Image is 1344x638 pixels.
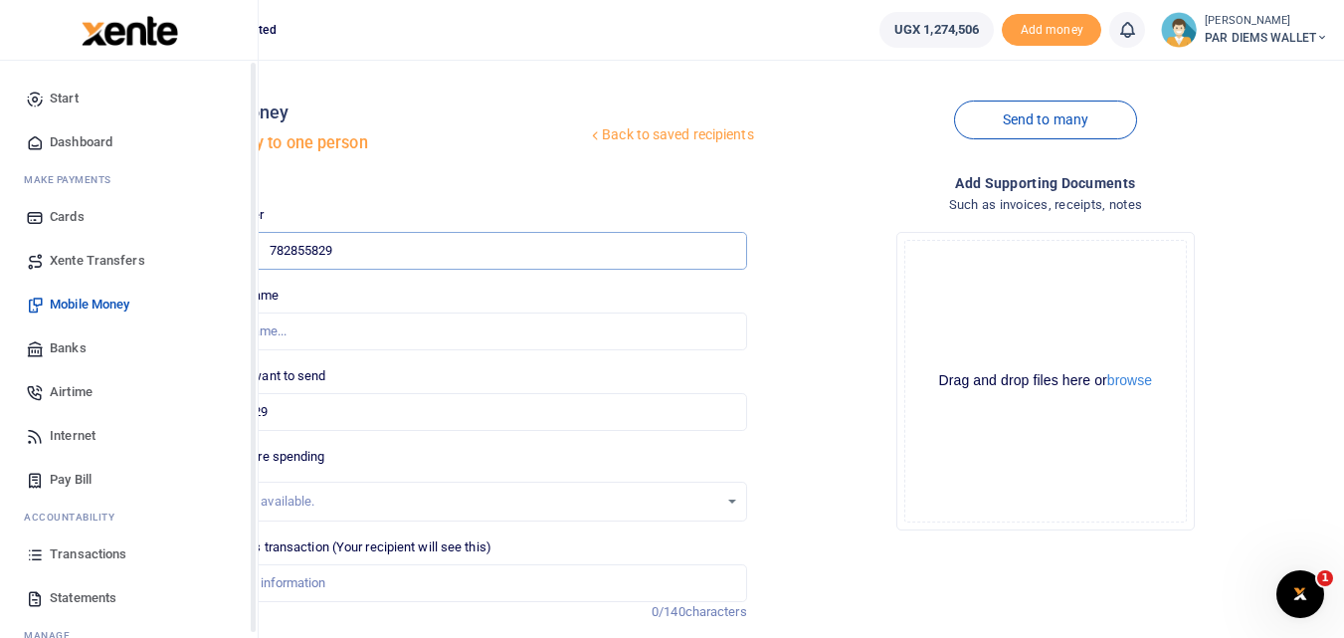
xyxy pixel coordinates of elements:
[50,132,112,152] span: Dashboard
[50,295,129,315] span: Mobile Money
[16,195,242,239] a: Cards
[181,313,746,350] input: Loading name...
[1205,29,1328,47] span: PAR DIEMS WALLET
[954,101,1137,139] a: Send to many
[16,326,242,370] a: Banks
[16,77,242,120] a: Start
[181,393,746,431] input: UGX
[196,492,717,512] div: No options available.
[685,604,747,619] span: characters
[50,470,92,490] span: Pay Bill
[50,338,87,358] span: Banks
[181,564,746,602] input: Enter extra information
[1205,13,1328,30] small: [PERSON_NAME]
[1107,373,1152,387] button: browse
[50,544,126,564] span: Transactions
[16,576,242,620] a: Statements
[16,370,242,414] a: Airtime
[16,283,242,326] a: Mobile Money
[652,604,685,619] span: 0/140
[1002,14,1101,47] span: Add money
[34,172,111,187] span: ake Payments
[879,12,994,48] a: UGX 1,274,506
[181,537,491,557] label: Memo for this transaction (Your recipient will see this)
[763,172,1328,194] h4: Add supporting Documents
[50,89,79,108] span: Start
[173,133,587,153] h5: Send money to one person
[82,16,178,46] img: logo-large
[763,194,1328,216] h4: Such as invoices, receipts, notes
[905,371,1186,390] div: Drag and drop files here or
[50,588,116,608] span: Statements
[1276,570,1324,618] iframe: Intercom live chat
[1161,12,1197,48] img: profile-user
[894,20,979,40] span: UGX 1,274,506
[871,12,1002,48] li: Wallet ballance
[16,164,242,195] li: M
[50,382,93,402] span: Airtime
[16,532,242,576] a: Transactions
[39,510,114,525] span: countability
[16,414,242,458] a: Internet
[587,117,755,153] a: Back to saved recipients
[1317,570,1333,586] span: 1
[1002,14,1101,47] li: Toup your wallet
[1161,12,1328,48] a: profile-user [PERSON_NAME] PAR DIEMS WALLET
[16,120,242,164] a: Dashboard
[896,232,1195,531] div: File Uploader
[1002,21,1101,36] a: Add money
[50,251,145,271] span: Xente Transfers
[173,102,587,123] h4: Mobile money
[80,22,178,37] a: logo-small logo-large logo-large
[181,232,746,270] input: Enter phone number
[16,239,242,283] a: Xente Transfers
[50,207,85,227] span: Cards
[16,502,242,532] li: Ac
[16,458,242,502] a: Pay Bill
[50,426,96,446] span: Internet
